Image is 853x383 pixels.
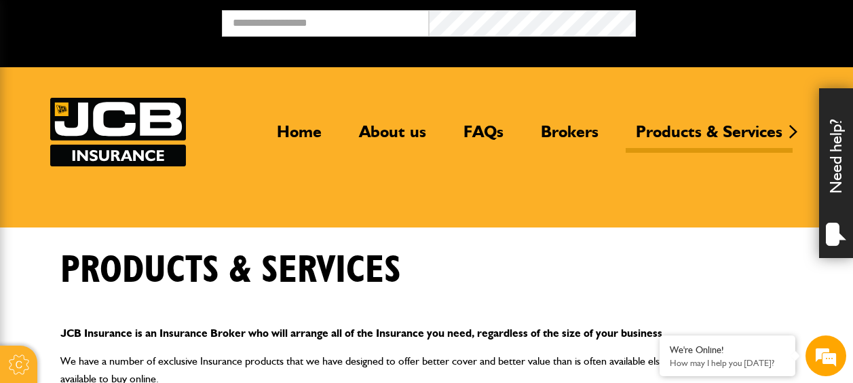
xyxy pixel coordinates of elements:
[349,122,436,153] a: About us
[819,88,853,258] div: Need help?
[626,122,793,153] a: Products & Services
[60,325,793,342] p: JCB Insurance is an Insurance Broker who will arrange all of the Insurance you need, regardless o...
[50,98,186,166] img: JCB Insurance Services logo
[60,248,401,293] h1: Products & Services
[50,98,186,166] a: JCB Insurance Services
[531,122,609,153] a: Brokers
[670,358,785,368] p: How may I help you today?
[636,10,843,31] button: Broker Login
[267,122,332,153] a: Home
[670,344,785,356] div: We're Online!
[453,122,514,153] a: FAQs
